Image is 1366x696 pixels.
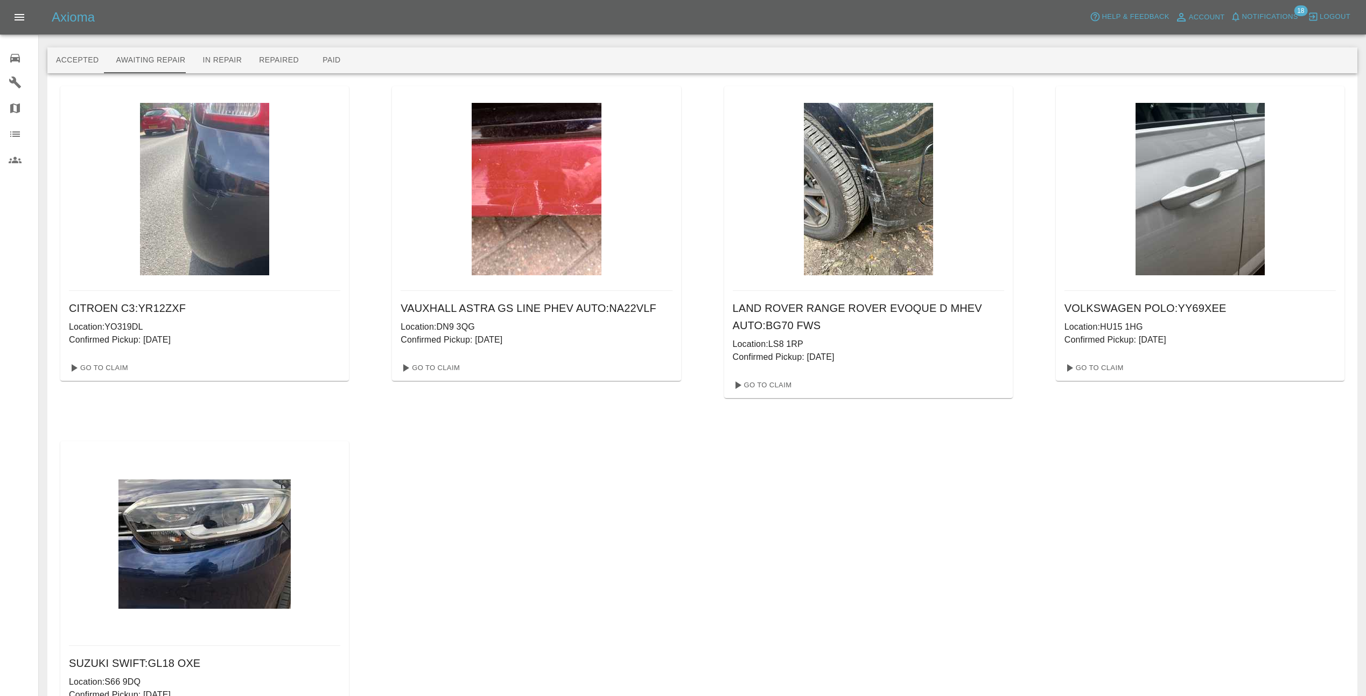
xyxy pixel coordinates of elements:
a: Go To Claim [728,377,795,394]
span: Help & Feedback [1102,11,1169,23]
p: Confirmed Pickup: [DATE] [69,333,340,346]
button: In Repair [194,47,251,73]
a: Go To Claim [1060,359,1126,377]
h6: SUZUKI SWIFT : GL18 OXE [69,655,340,672]
button: Notifications [1228,9,1301,25]
p: Location: HU15 1HG [1064,321,1336,333]
h6: VOLKSWAGEN POLO : YY69XEE [1064,300,1336,317]
button: Repaired [250,47,307,73]
span: Notifications [1242,11,1298,23]
button: Accepted [47,47,107,73]
button: Paid [307,47,356,73]
button: Open drawer [6,4,32,30]
a: Account [1172,9,1228,26]
span: Logout [1320,11,1350,23]
h5: Axioma [52,9,95,26]
p: Location: DN9 3QG [401,321,672,333]
a: Go To Claim [65,359,131,377]
h6: VAUXHALL ASTRA GS LINE PHEV AUTO : NA22VLF [401,300,672,317]
p: Location: S66 9DQ [69,676,340,688]
p: Confirmed Pickup: [DATE] [401,333,672,346]
button: Awaiting Repair [107,47,194,73]
p: Confirmed Pickup: [DATE] [1064,333,1336,346]
button: Help & Feedback [1087,9,1172,25]
p: Location: LS8 1RP [733,338,1004,351]
a: Go To Claim [396,359,463,377]
span: 18 [1294,5,1307,16]
h6: CITROEN C3 : YR12ZXF [69,300,340,317]
button: Logout [1305,9,1353,25]
span: Account [1189,11,1225,24]
h6: LAND ROVER RANGE ROVER EVOQUE D MHEV AUTO : BG70 FWS [733,300,1004,334]
p: Confirmed Pickup: [DATE] [733,351,1004,364]
p: Location: YO319DL [69,321,340,333]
